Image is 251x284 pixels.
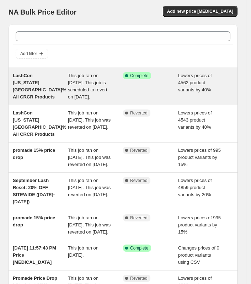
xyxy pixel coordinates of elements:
span: Complete [130,245,148,251]
span: Reverted [130,275,148,281]
span: promade 15% price drop [13,215,55,227]
span: LashCon [US_STATE][GEOGRAPHIC_DATA]% All CRCR Products [13,110,66,137]
span: Complete [130,73,148,79]
span: Add new price [MEDICAL_DATA] [167,9,233,14]
button: Add new price [MEDICAL_DATA] [163,6,237,17]
span: Lowers prices of 995 product variants by 15% [178,215,221,235]
span: This job ran on [DATE]. This job was reverted on [DATE]. [68,148,111,167]
span: Reverted [130,148,148,153]
span: This job ran on [DATE]. This job was reverted on [DATE]. [68,110,111,130]
span: Reverted [130,215,148,221]
span: Lowers prices of 4859 product variants by 20% [178,178,212,197]
span: September Lash Reset: 20% OFF SITEWIDE ([DATE]-[DATE]) [13,178,55,204]
span: Reverted [130,178,148,183]
span: promade 15% price drop [13,148,55,160]
span: [DATE] 11:57:43 PM Price [MEDICAL_DATA] [13,245,56,265]
span: NA Bulk Price Editor [9,8,76,16]
span: Add filter [20,51,37,57]
span: LashCon [US_STATE][GEOGRAPHIC_DATA]% All CRCR Products [13,73,66,100]
span: This job ran on [DATE]. [68,245,98,258]
span: Lowers prices of 995 product variants by 15% [178,148,221,167]
span: This job ran on [DATE]. This job was reverted on [DATE]. [68,178,111,197]
span: Reverted [130,110,148,116]
span: Changes prices of 0 product variants using CSV [178,245,219,265]
button: Add filter [16,49,48,59]
span: Lowers prices of 4562 product variants by 40% [178,73,212,92]
span: This job ran on [DATE]. This job was reverted on [DATE]. [68,215,111,235]
span: Lowers prices of 4543 product variants by 40% [178,110,212,130]
span: This job ran on [DATE]. This job is scheduled to revert on [DATE]. [68,73,107,100]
